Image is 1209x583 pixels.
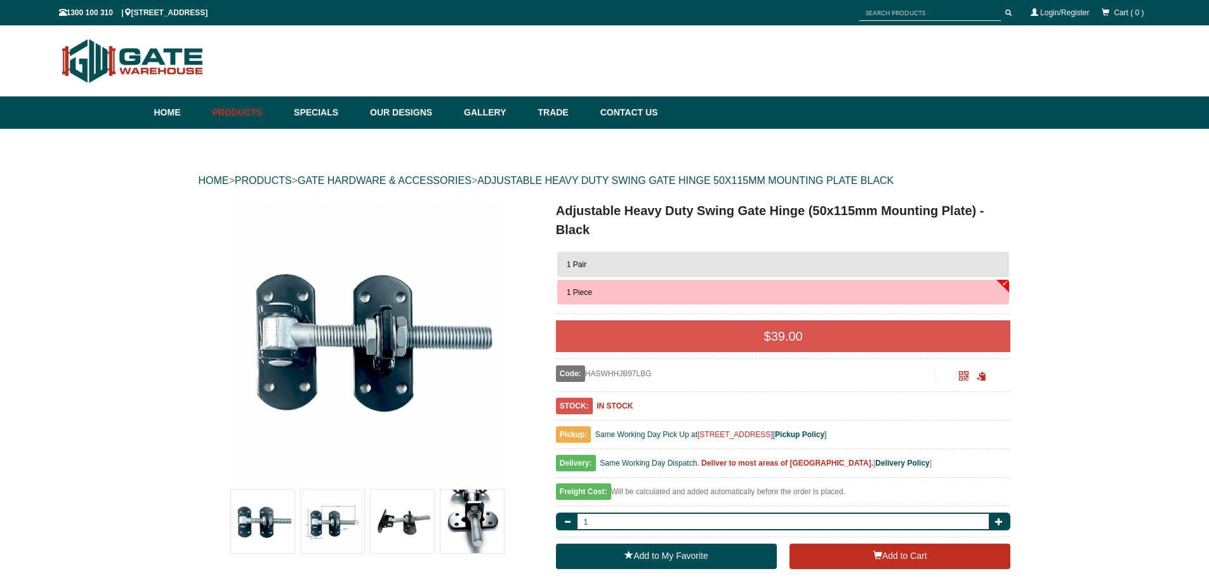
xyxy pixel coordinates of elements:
[557,252,1010,277] button: 1 Pair
[697,430,773,439] a: [STREET_ADDRESS]
[556,365,585,382] span: Code:
[301,490,364,553] img: Adjustable Heavy Duty Swing Gate Hinge (50x115mm Mounting Plate) - Black
[556,483,611,500] span: Freight Cost:
[595,430,827,439] span: Same Working Day Pick Up at [ ]
[859,5,1001,21] input: SEARCH PRODUCTS
[440,490,504,553] img: Adjustable Heavy Duty Swing Gate Hinge (50x115mm Mounting Plate) - Black
[977,372,986,381] span: Click to copy the URL
[789,544,1010,569] button: Add to Cart
[600,459,699,468] span: Same Working Day Dispatch.
[199,175,229,186] a: HOME
[231,490,294,553] img: Adjustable Heavy Duty Swing Gate Hinge (50x115mm Mounting Plate) - Black
[235,175,292,186] a: PRODUCTS
[199,160,1011,201] div: > > >
[556,426,591,443] span: Pickup:
[775,430,824,439] a: Pickup Policy
[594,96,658,129] a: Contact Us
[228,201,507,480] img: Adjustable Heavy Duty Swing Gate Hinge (50x115mm Mounting Plate) - Black - 1 Piece - Gate Warehouse
[556,365,935,382] div: HASWHHJB97LBG
[567,260,586,269] span: 1 Pair
[556,455,596,471] span: Delivery:
[771,329,803,343] span: 39.00
[200,201,536,480] a: Adjustable Heavy Duty Swing Gate Hinge (50x115mm Mounting Plate) - Black - 1 Piece - Gate Warehouse
[458,96,531,129] a: Gallery
[556,484,1011,506] div: Will be calculated and added automatically before the order is placed.
[556,544,777,569] a: Add to My Favorite
[531,96,593,129] a: Trade
[59,32,207,90] img: Gate Warehouse
[206,96,288,129] a: Products
[477,175,894,186] a: ADJUSTABLE HEAVY DUTY SWING GATE HINGE 50X115MM MOUNTING PLATE BLACK
[154,96,206,129] a: Home
[556,201,1011,239] h1: Adjustable Heavy Duty Swing Gate Hinge (50x115mm Mounting Plate) - Black
[298,175,472,186] a: GATE HARDWARE & ACCESSORIES
[1114,8,1144,17] span: Cart ( 0 )
[557,280,1010,305] button: 1 Piece
[875,459,929,468] a: Delivery Policy
[701,459,873,468] b: Deliver to most areas of [GEOGRAPHIC_DATA].
[287,96,364,129] a: Specials
[567,288,592,297] span: 1 Piece
[556,455,1011,478] div: [ ]
[597,402,633,410] b: IN STOCK
[1040,8,1089,17] a: Login/Register
[59,8,208,17] span: 1300 100 310 | [STREET_ADDRESS]
[959,373,968,382] a: Click to enlarge and scan to share.
[371,490,434,553] img: Adjustable Heavy Duty Swing Gate Hinge (50x115mm Mounting Plate) - Black
[364,96,458,129] a: Our Designs
[556,398,593,414] span: STOCK:
[556,320,1011,352] div: $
